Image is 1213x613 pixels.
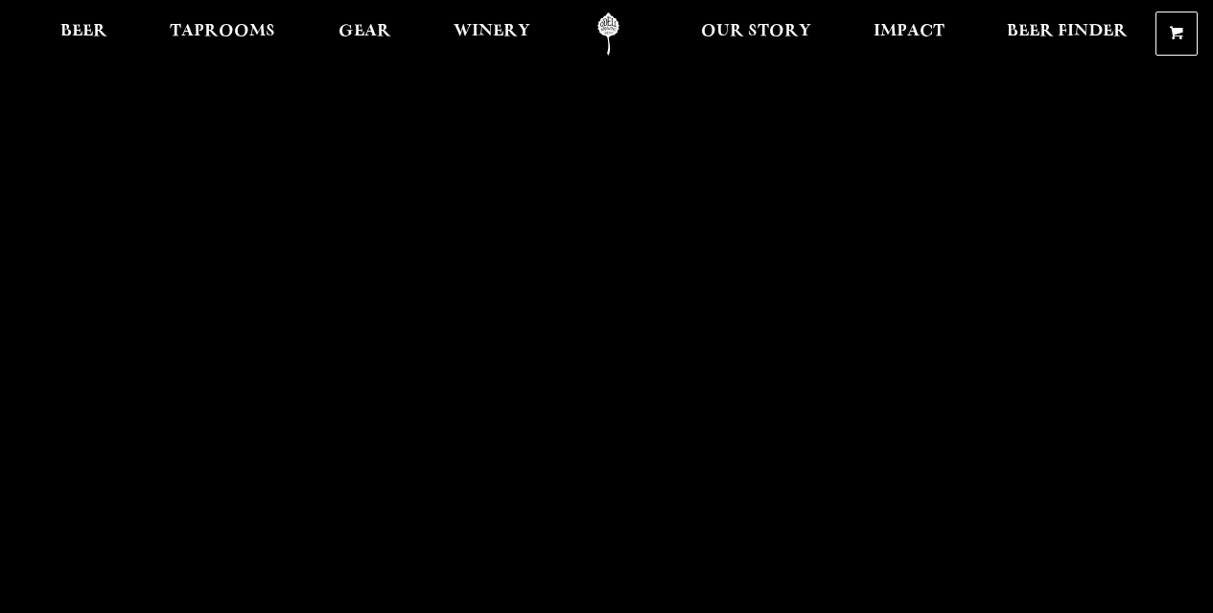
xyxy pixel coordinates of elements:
[688,12,824,56] a: Our Story
[48,12,120,56] a: Beer
[338,24,391,39] span: Gear
[874,24,945,39] span: Impact
[994,12,1140,56] a: Beer Finder
[454,24,530,39] span: Winery
[60,24,107,39] span: Beer
[157,12,288,56] a: Taprooms
[1007,24,1128,39] span: Beer Finder
[170,24,275,39] span: Taprooms
[861,12,957,56] a: Impact
[326,12,404,56] a: Gear
[572,12,644,56] a: Odell Home
[701,24,811,39] span: Our Story
[441,12,543,56] a: Winery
